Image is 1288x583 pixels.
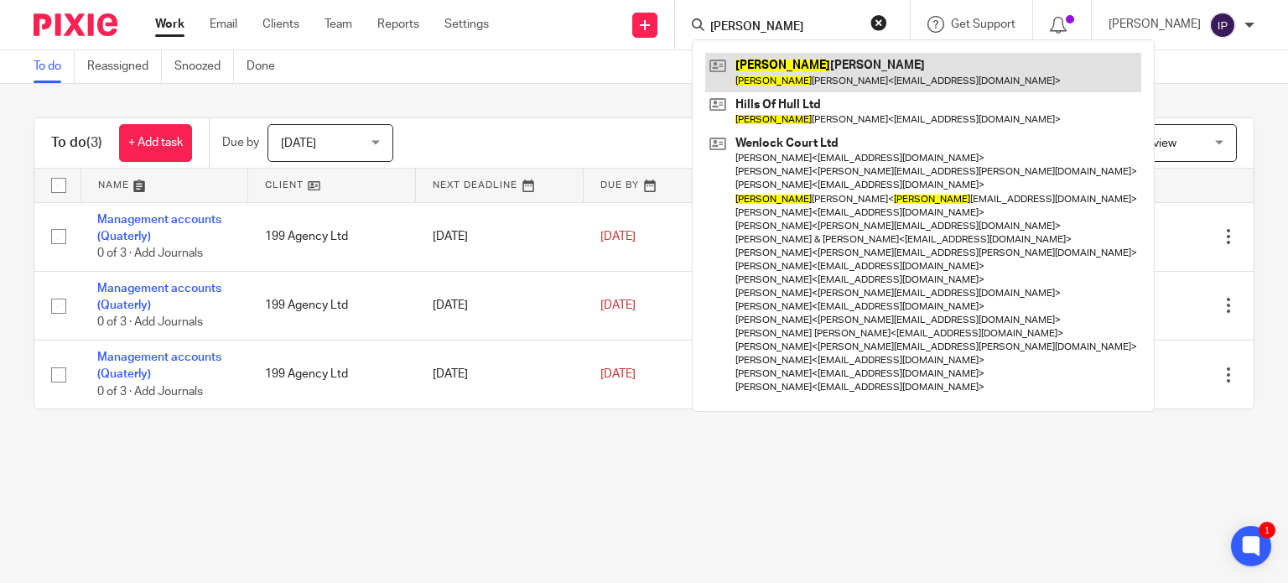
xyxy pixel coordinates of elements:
[870,14,887,31] button: Clear
[247,50,288,83] a: Done
[262,16,299,33] a: Clients
[325,16,352,33] a: Team
[416,340,584,409] td: [DATE]
[444,16,489,33] a: Settings
[416,202,584,271] td: [DATE]
[1109,16,1201,33] p: [PERSON_NAME]
[97,214,221,242] a: Management accounts (Quaterly)
[248,340,416,409] td: 199 Agency Ltd
[248,202,416,271] td: 199 Agency Ltd
[600,299,636,311] span: [DATE]
[377,16,419,33] a: Reports
[97,351,221,380] a: Management accounts (Quaterly)
[34,13,117,36] img: Pixie
[86,136,102,149] span: (3)
[951,18,1015,30] span: Get Support
[155,16,184,33] a: Work
[119,124,192,162] a: + Add task
[1209,12,1236,39] img: svg%3E
[51,134,102,152] h1: To do
[416,271,584,340] td: [DATE]
[174,50,234,83] a: Snoozed
[281,138,316,149] span: [DATE]
[97,317,203,329] span: 0 of 3 · Add Journals
[97,247,203,259] span: 0 of 3 · Add Journals
[709,20,860,35] input: Search
[1259,522,1275,539] div: 1
[97,386,203,398] span: 0 of 3 · Add Journals
[600,368,636,380] span: [DATE]
[97,283,221,311] a: Management accounts (Quaterly)
[248,271,416,340] td: 199 Agency Ltd
[600,231,636,242] span: [DATE]
[34,50,75,83] a: To do
[87,50,162,83] a: Reassigned
[222,134,259,151] p: Due by
[210,16,237,33] a: Email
